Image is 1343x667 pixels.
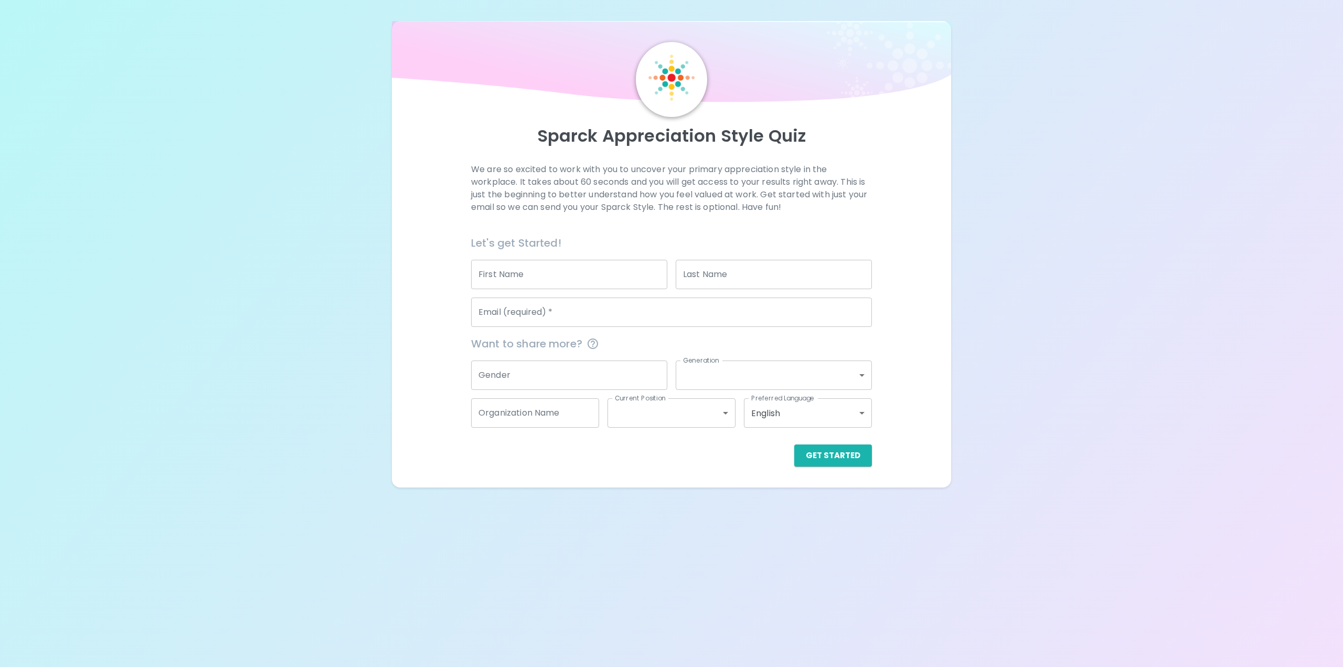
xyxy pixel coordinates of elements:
[471,335,872,352] span: Want to share more?
[744,398,872,428] div: English
[471,235,872,251] h6: Let's get Started!
[471,163,872,214] p: We are so excited to work with you to uncover your primary appreciation style in the workplace. I...
[683,356,719,365] label: Generation
[794,444,872,467] button: Get Started
[587,337,599,350] svg: This information is completely confidential and only used for aggregated appreciation studies at ...
[615,394,666,403] label: Current Position
[648,55,695,101] img: Sparck Logo
[751,394,814,403] label: Preferred Language
[392,21,952,109] img: wave
[404,125,939,146] p: Sparck Appreciation Style Quiz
